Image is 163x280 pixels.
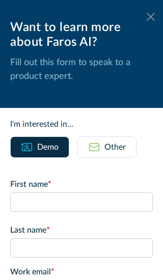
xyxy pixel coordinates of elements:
label: First name [10,178,153,190]
div: I'm interested in... [10,118,153,130]
div: Other [104,141,126,153]
label: Work email [10,266,153,278]
label: Last name [10,224,153,236]
div: Demo [37,141,59,153]
p: Fill out this form to speak to a product expert. [10,56,153,83]
div: Want to learn more about Faros AI? [10,20,153,50]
